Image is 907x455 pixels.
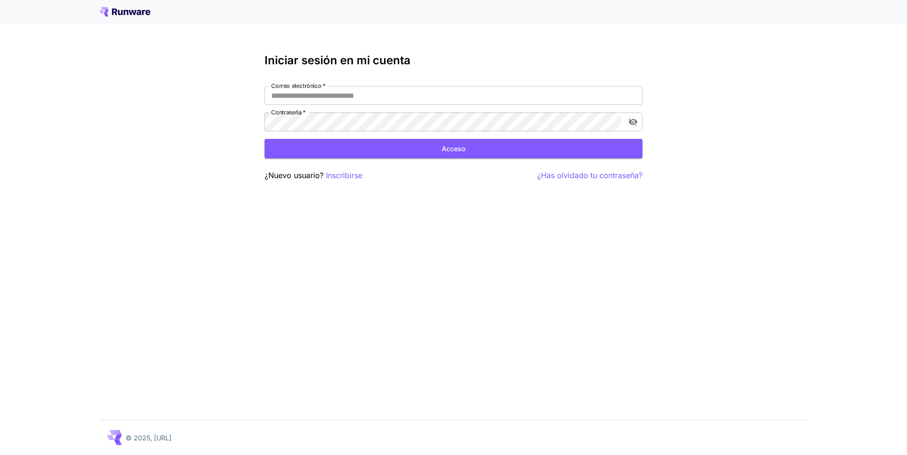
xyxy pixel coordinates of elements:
font: Inscribirse [326,171,362,180]
font: ¿Nuevo usuario? [265,171,324,180]
button: alternar visibilidad de contraseña [625,113,642,130]
button: Inscribirse [326,170,362,181]
font: © 2025, [URL] [126,434,171,442]
font: Iniciar sesión en mi cuenta [265,53,411,67]
font: Contraseña [271,109,302,116]
button: ¿Has olvidado tu contraseña? [537,170,642,181]
font: Acceso [442,145,465,153]
button: Acceso [265,139,642,158]
font: ¿Has olvidado tu contraseña? [537,171,642,180]
font: Correo electrónico [271,82,322,89]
